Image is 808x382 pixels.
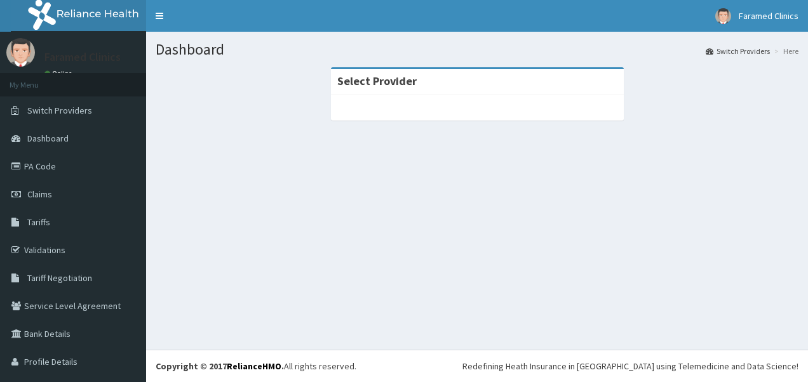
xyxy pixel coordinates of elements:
span: Claims [27,188,52,200]
span: Tariff Negotiation [27,272,92,284]
footer: All rights reserved. [146,350,808,382]
li: Here [771,46,798,56]
span: Faramed Clinics [739,10,798,22]
span: Tariffs [27,216,50,228]
strong: Select Provider [337,74,417,88]
h1: Dashboard [156,41,798,58]
span: Switch Providers [27,105,92,116]
strong: Copyright © 2017 . [156,360,284,372]
a: Switch Providers [706,46,770,56]
p: Faramed Clinics [44,51,121,63]
a: RelianceHMO [227,360,281,372]
img: User Image [715,8,731,24]
img: User Image [6,38,35,67]
span: Dashboard [27,133,69,144]
div: Redefining Heath Insurance in [GEOGRAPHIC_DATA] using Telemedicine and Data Science! [462,360,798,372]
a: Online [44,69,75,78]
